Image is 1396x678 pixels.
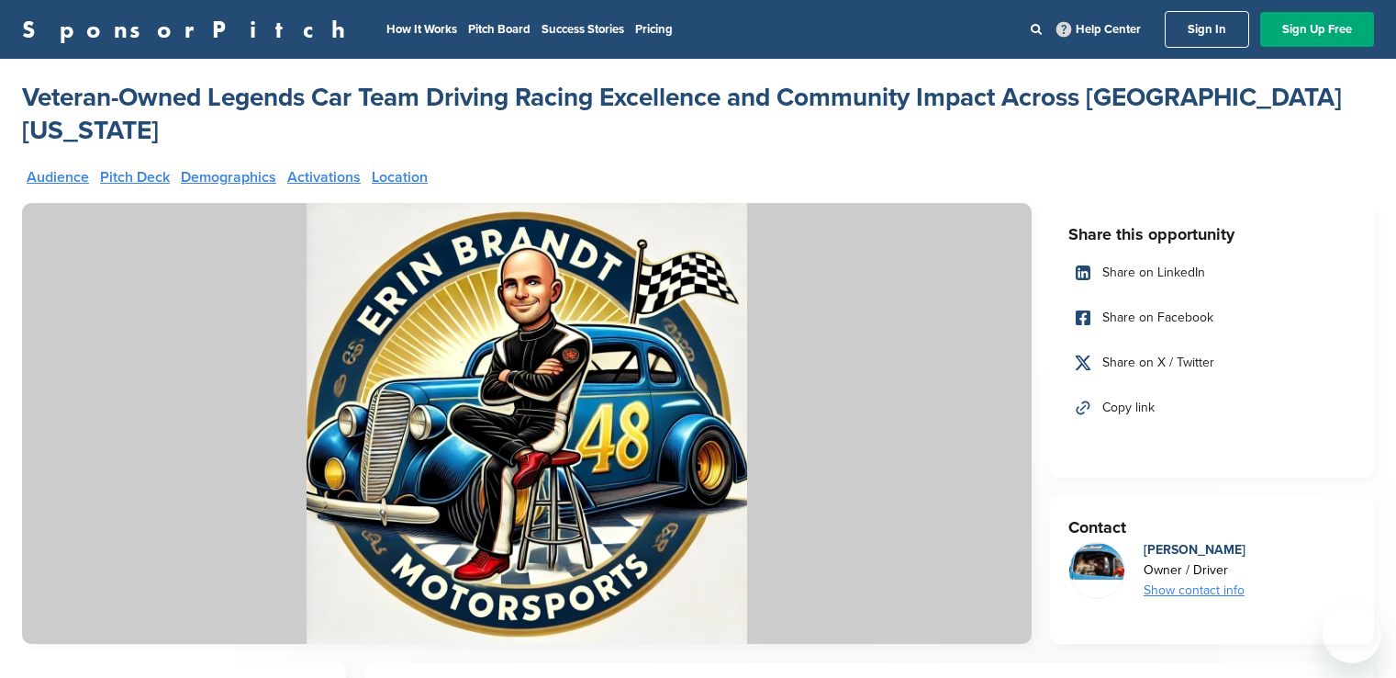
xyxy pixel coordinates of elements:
[287,170,361,185] a: Activations
[22,81,1374,147] a: Veteran-Owned Legends Car Team Driving Racing Excellence and Community Impact Across [GEOGRAPHIC_...
[1102,353,1214,373] span: Share on X / Twitter
[100,170,170,185] a: Pitch Deck
[1068,254,1356,292] a: Share on LinkedIn
[1102,263,1205,283] span: Share on LinkedIn
[1102,398,1155,418] span: Copy link
[1102,308,1213,328] span: Share on Facebook
[22,203,1032,644] img: Sponsorpitch &
[542,22,624,37] a: Success Stories
[1068,389,1356,427] a: Copy link
[1068,344,1356,382] a: Share on X / Twitter
[22,17,357,41] a: SponsorPitch
[635,22,673,37] a: Pricing
[372,170,428,185] a: Location
[181,170,276,185] a: Demographics
[1068,221,1356,247] h3: Share this opportunity
[1144,540,1245,560] div: [PERSON_NAME]
[386,22,457,37] a: How It Works
[1069,543,1124,580] img: mg 0047
[27,170,89,185] a: Audience
[1068,299,1356,337] a: Share on Facebook
[1323,605,1381,663] iframe: Bouton de lancement de la fenêtre de messagerie
[468,22,530,37] a: Pitch Board
[1260,12,1374,47] a: Sign Up Free
[1068,514,1356,540] h3: Contact
[1144,560,1245,581] div: Owner / Driver
[1165,11,1249,48] a: Sign In
[1053,18,1145,40] a: Help Center
[1144,581,1245,601] div: Show contact info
